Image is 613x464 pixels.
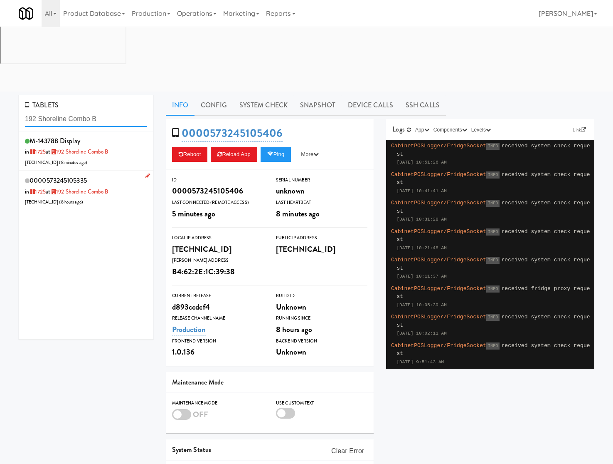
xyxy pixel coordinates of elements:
div: Running Since [276,314,367,323]
span: 8 hours ago [276,324,312,335]
span: CabinetPOSLogger/FridgeSocket [391,285,486,292]
div: Last Heartbeat [276,199,367,207]
button: More [294,147,325,162]
div: B4:62:2E:1C:39:38 [172,265,263,279]
span: [DATE] 10:11:37 AM [396,274,447,279]
div: Build Id [276,292,367,300]
button: Reload App [211,147,257,162]
div: ID [172,176,263,184]
span: received system check request [396,200,590,214]
div: Backend Version [276,337,367,345]
div: [PERSON_NAME] Address [172,256,263,265]
span: INFO [486,200,500,207]
span: received system check request [396,257,590,271]
div: Release Channel Name [172,314,263,323]
div: Unknown [276,345,367,359]
div: Current Release [172,292,263,300]
span: [DATE] 10:05:39 AM [396,303,447,308]
button: Ping [261,147,291,162]
button: Components [431,126,469,134]
div: d893ccdcf4 [172,300,263,314]
span: 8 minutes ago [276,208,320,219]
span: INFO [486,171,500,179]
span: Logs [392,124,404,134]
span: at [46,188,108,196]
span: [DATE] 10:02:11 AM [396,331,447,336]
div: Use Custom Text [276,399,367,407]
span: TABLETS [25,100,59,110]
span: 8 minutes ago [61,159,86,166]
a: 1725 [29,188,46,196]
div: 0000573245105406 [172,184,263,198]
a: Config [194,95,233,116]
span: INFO [486,143,500,150]
a: 1725 [29,148,46,156]
span: 8 hours ago [61,199,81,205]
span: INFO [486,342,500,350]
button: Clear Error [328,444,367,459]
span: CabinetPOSLogger/FridgeSocket [391,200,486,206]
div: [TECHNICAL_ID] [172,242,263,256]
a: 192 Shoreline Combo B [50,188,108,196]
img: Micromart [19,6,33,21]
span: OFF [193,409,208,420]
button: App [413,126,431,134]
li: M-143788 Displayin 1725at 192 Shoreline Combo B[TECHNICAL_ID] (8 minutes ago) [19,132,153,171]
div: Frontend Version [172,337,263,345]
li: 0000573245105335in 1725at 192 Shoreline Combo B[TECHNICAL_ID] (8 hours ago) [19,171,153,211]
div: Public IP Address [276,234,367,242]
a: 0000573245105406 [182,125,283,141]
div: Last Connected (Remote Access) [172,199,263,207]
div: Unknown [276,300,367,314]
a: SSH Calls [399,95,446,116]
a: 192 Shoreline Combo B [50,148,108,156]
span: [DATE] 10:21:48 AM [396,246,447,251]
span: [DATE] 10:41:41 AM [396,189,447,194]
span: M-143788 Display [30,136,80,146]
a: Info [166,95,194,116]
input: Search tablets [25,112,147,127]
span: CabinetPOSLogger/FridgeSocket [391,314,486,320]
a: Link [571,126,588,134]
span: 0000573245105335 [30,176,87,185]
span: [DATE] 10:51:26 AM [396,160,447,165]
a: Snapshot [294,95,342,116]
a: System Check [233,95,294,116]
span: INFO [486,257,500,264]
button: Levels [469,126,493,134]
span: CabinetPOSLogger/FridgeSocket [391,171,486,178]
span: at [46,148,108,156]
span: in [25,188,46,196]
div: 1.0.136 [172,345,263,359]
span: received system check request [396,314,590,328]
div: unknown [276,184,367,198]
span: [TECHNICAL_ID] ( ) [25,159,87,166]
span: INFO [486,285,500,293]
a: Production [172,324,206,335]
button: Reboot [172,147,208,162]
span: CabinetPOSLogger/FridgeSocket [391,228,486,235]
div: Local IP Address [172,234,263,242]
span: CabinetPOSLogger/FridgeSocket [391,342,486,349]
div: [TECHNICAL_ID] [276,242,367,256]
span: System Status [172,445,211,454]
span: INFO [486,314,500,321]
span: Maintenance Mode [172,377,224,387]
span: [DATE] 10:31:28 AM [396,217,447,222]
span: in [25,148,46,156]
a: Device Calls [342,95,399,116]
div: Serial Number [276,176,367,184]
div: Maintenance Mode [172,399,263,407]
span: CabinetPOSLogger/FridgeSocket [391,257,486,263]
span: received system check request [396,143,590,157]
span: CabinetPOSLogger/FridgeSocket [391,143,486,149]
span: INFO [486,228,500,236]
span: [DATE] 9:51:43 AM [396,360,444,365]
span: [TECHNICAL_ID] ( ) [25,199,83,205]
span: 5 minutes ago [172,208,215,219]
